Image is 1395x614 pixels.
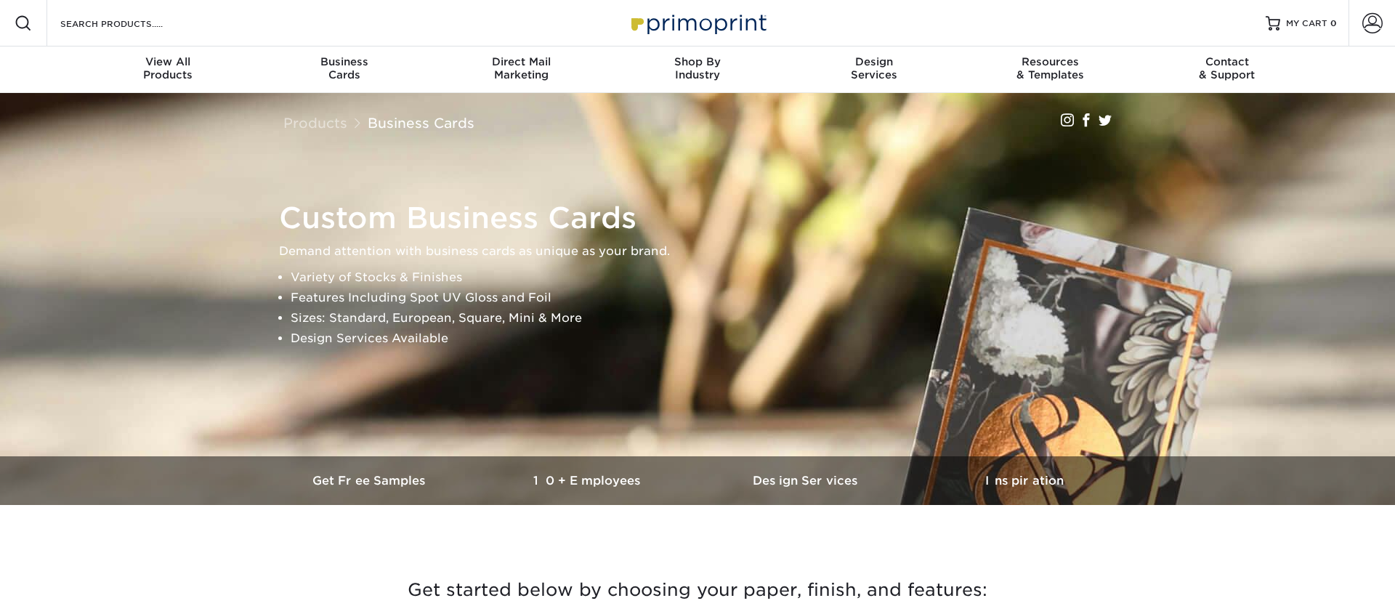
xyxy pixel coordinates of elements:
div: Industry [610,55,786,81]
div: Products [80,55,256,81]
span: Resources [962,55,1139,68]
a: BusinessCards [256,47,433,93]
p: Demand attention with business cards as unique as your brand. [279,241,1129,262]
a: Get Free Samples [262,456,480,505]
a: Business Cards [368,115,474,131]
h3: Get Free Samples [262,474,480,488]
span: MY CART [1286,17,1327,30]
div: Marketing [433,55,610,81]
li: Sizes: Standard, European, Square, Mini & More [291,308,1129,328]
img: Primoprint [625,7,770,39]
a: Design Services [697,456,915,505]
div: & Templates [962,55,1139,81]
span: Direct Mail [433,55,610,68]
li: Variety of Stocks & Finishes [291,267,1129,288]
a: View AllProducts [80,47,256,93]
a: Shop ByIndustry [610,47,786,93]
span: Contact [1139,55,1315,68]
li: Design Services Available [291,328,1129,349]
a: DesignServices [785,47,962,93]
h3: Design Services [697,474,915,488]
span: View All [80,55,256,68]
span: Business [256,55,433,68]
a: Inspiration [915,456,1133,505]
li: Features Including Spot UV Gloss and Foil [291,288,1129,308]
input: SEARCH PRODUCTS..... [59,15,201,32]
div: Cards [256,55,433,81]
span: 0 [1330,18,1337,28]
a: Products [283,115,347,131]
a: Contact& Support [1139,47,1315,93]
a: Resources& Templates [962,47,1139,93]
div: & Support [1139,55,1315,81]
span: Design [785,55,962,68]
h3: Inspiration [915,474,1133,488]
a: 10+ Employees [480,456,697,505]
div: Services [785,55,962,81]
span: Shop By [610,55,786,68]
h1: Custom Business Cards [279,201,1129,235]
h3: 10+ Employees [480,474,697,488]
a: Direct MailMarketing [433,47,610,93]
